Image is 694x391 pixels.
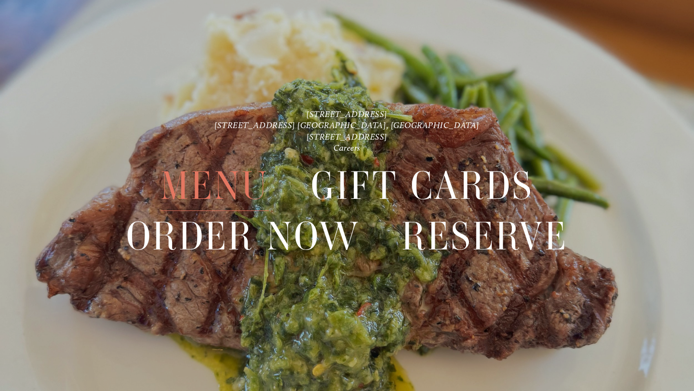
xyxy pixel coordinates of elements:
[307,131,387,142] a: [STREET_ADDRESS]
[126,211,360,261] span: Order Now
[307,109,387,119] a: [STREET_ADDRESS]
[334,143,360,153] a: Careers
[160,161,269,210] a: Menu
[214,120,480,130] a: [STREET_ADDRESS] [GEOGRAPHIC_DATA], [GEOGRAPHIC_DATA]
[401,211,567,261] a: Reserve
[126,211,360,261] a: Order Now
[311,161,534,210] a: Gift Cards
[401,211,567,261] span: Reserve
